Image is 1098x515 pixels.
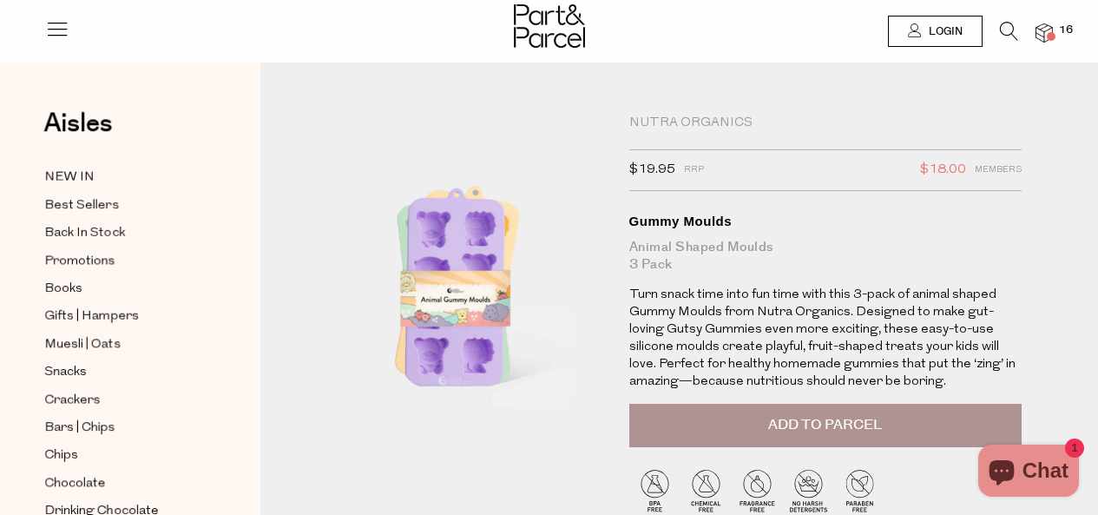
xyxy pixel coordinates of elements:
[973,445,1084,501] inbox-online-store-chat: Shopify online store chat
[44,251,115,272] span: Promotions
[44,390,101,411] span: Crackers
[44,279,82,300] span: Books
[1036,23,1053,42] a: 16
[768,415,882,435] span: Add to Parcel
[629,239,1022,274] div: Animal Shaped Moulds 3 Pack
[924,24,963,39] span: Login
[44,278,202,300] a: Books
[44,222,202,244] a: Back In Stock
[44,167,202,188] a: NEW IN
[44,223,125,244] span: Back In Stock
[44,195,202,216] a: Best Sellers
[44,472,202,494] a: Chocolate
[629,287,1022,391] p: Turn snack time into fun time with this 3-pack of animal shaped Gummy Moulds from Nutra Organics....
[44,417,202,439] a: Bars | Chips
[44,362,87,383] span: Snacks
[629,213,1022,230] div: Gummy Moulds
[44,361,202,383] a: Snacks
[629,115,1022,132] div: Nutra Organics
[888,16,983,47] a: Login
[684,159,704,182] span: RRP
[629,404,1022,447] button: Add to Parcel
[43,110,113,154] a: Aisles
[44,446,78,466] span: Chips
[1055,23,1077,38] span: 16
[975,159,1022,182] span: Members
[44,418,115,439] span: Bars | Chips
[43,104,113,142] span: Aisles
[920,159,966,182] span: $18.00
[44,168,95,188] span: NEW IN
[44,307,139,327] span: Gifts | Hampers
[44,195,119,216] span: Best Sellers
[44,250,202,272] a: Promotions
[44,473,106,494] span: Chocolate
[44,389,202,411] a: Crackers
[44,334,121,355] span: Muesli | Oats
[44,445,202,466] a: Chips
[44,306,202,327] a: Gifts | Hampers
[629,159,675,182] span: $19.95
[514,4,585,48] img: Part&Parcel
[44,333,202,355] a: Muesli | Oats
